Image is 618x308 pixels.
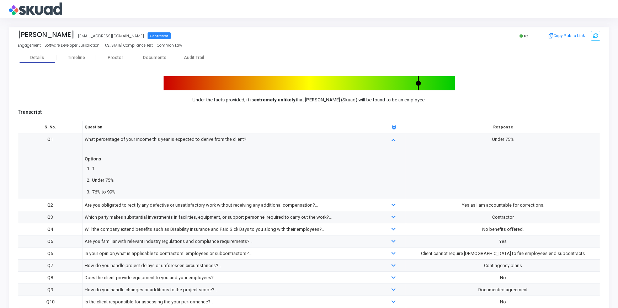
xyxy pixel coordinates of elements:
div: No [408,298,598,306]
div: Timeline [68,55,85,60]
div: What percentage of your income this year is expected to derive from the client? [85,136,377,151]
div: Under 75% [92,176,114,184]
span: | [122,43,123,48]
td: Q2 [18,199,83,211]
button: Copy Public Link [547,31,587,41]
th: Response [406,121,600,133]
td: Q9 [18,284,83,296]
div: Client cannot require [DEMOGRAPHIC_DATA] to fire employees end subcontracts [408,250,598,257]
div: Proctor [96,55,135,60]
div: Documented agreement [408,286,598,294]
td: Q5 [18,235,83,248]
div: Under 75% [408,136,598,143]
div: Contingency plans [408,262,598,270]
div: Yes as I am accountable for corrections. [408,201,598,209]
div: How do you handle project delays or unforeseen circumstances? [85,262,377,270]
span: Contractor [148,32,171,39]
span: 2. [85,176,92,184]
div: Are you familiar with relevant industry regulations and compliance requirements? [85,238,377,245]
th: S. No. [18,121,83,133]
div: Will the company extend benefits such as Disability Insurance and Paid Sick Days to you along wit... [85,225,377,233]
div: [EMAIL_ADDRESS][DOMAIN_NAME] [78,33,144,39]
td: Q8 [18,272,83,284]
td: Q1 [18,133,83,199]
span: IC [524,33,528,39]
div: Engagement - Software Developer Jurisdiction - [US_STATE] Compliance Test - Common Law [18,43,600,48]
div: 76% to 99% [92,188,116,196]
h5: Transcript [18,109,600,115]
span: | [78,43,79,48]
div: Details [30,55,44,60]
div: No [408,274,598,282]
span: 1. [85,165,92,172]
td: Q4 [18,223,83,235]
div: 1 [92,165,95,172]
td: Q3 [18,211,83,223]
div: Question [81,123,380,131]
td: Q10 [18,296,83,308]
div: Yes [408,238,598,245]
div: Is the client responsible for assessing the your performance? [85,298,377,306]
div: How do you handle changes or additions to the project scope? [85,286,377,294]
div: Audit Trail [174,55,213,60]
div: No benefits offered. [408,225,598,233]
div: Does the client provide equipment to you and your employees? [85,274,377,282]
p: Under the facts provided, it is that [PERSON_NAME] (Skuad) will be found to be an employee. [164,96,455,103]
div: In your opinion,what is applicable to contractors' employees or subcontractors? [85,250,377,257]
div: Which party makes substantial investments in facilities, equipment, or support personnel required... [85,213,377,221]
div: Are you obligated to rectify any defective or unsatisfactory work without receiving any additiona... [85,201,377,209]
div: Documents [135,55,174,60]
td: Q6 [18,248,83,260]
span: 3. [85,188,92,196]
div: [PERSON_NAME] [18,31,74,39]
div: Contractor [408,213,598,221]
img: logo [9,2,62,16]
td: Q7 [18,260,83,272]
b: extremely unlikely [254,97,295,102]
div: Options [85,155,101,163]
